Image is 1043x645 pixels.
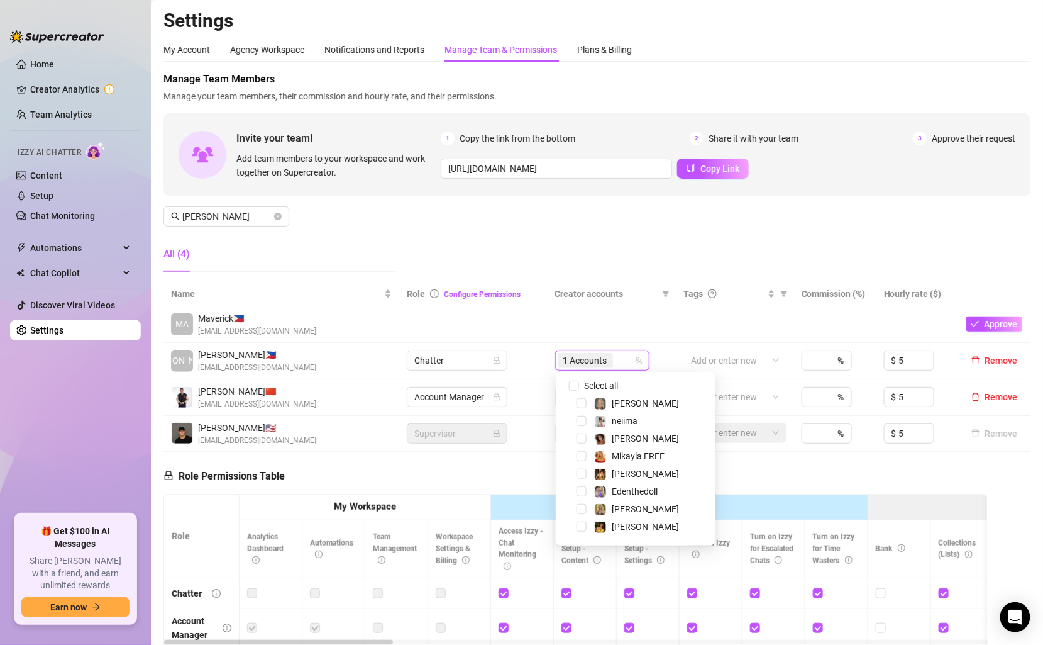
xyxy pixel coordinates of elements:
span: Earn now [50,602,87,612]
input: Search members [182,210,272,223]
div: All (4) [163,247,190,262]
span: 3 [913,132,927,145]
span: Turn on Izzy for Time Wasters [813,532,855,565]
span: Select tree node [577,469,587,479]
span: lock [493,357,500,364]
th: Hourly rate ($) [876,282,959,306]
span: 1 Accounts [563,354,607,367]
span: Maverick 🇵🇭 [198,311,316,325]
span: info-circle [593,556,601,564]
h2: Settings [163,9,1030,33]
img: Derick Kho [172,387,192,408]
span: Mikayla FREE [612,451,665,461]
span: info-circle [315,551,323,558]
button: close-circle [274,213,282,220]
span: Chat Copilot [30,263,119,283]
div: My Account [163,43,210,57]
th: Commission (%) [794,282,876,306]
span: Manage Team Members [163,72,1030,87]
span: Bank [876,544,905,553]
span: Select tree node [577,416,587,426]
span: lock [163,471,174,481]
span: info-circle [657,556,665,564]
span: 1 Accounts [558,353,613,368]
span: [PERSON_NAME] [612,434,679,444]
span: Role [407,289,425,299]
span: arrow-right [92,603,101,612]
span: Copy Link [700,164,739,174]
span: [EMAIL_ADDRESS][DOMAIN_NAME] [198,362,316,374]
img: Mikayla FREE [595,451,606,463]
span: Access Izzy - Chat Monitoring [499,527,543,571]
span: [EMAIL_ADDRESS][DOMAIN_NAME] [198,435,316,447]
div: Account Manager [172,614,212,642]
button: Copy Link [677,159,749,179]
h5: Role Permissions Table [163,469,285,484]
span: Access Izzy Setup - Settings [624,532,665,565]
strong: My Workspace [334,501,396,512]
span: Invite your team! [236,130,441,146]
button: Earn nowarrow-right [21,597,130,617]
span: Creator accounts [555,287,658,301]
button: Remove [966,353,1023,368]
span: copy [687,164,695,172]
span: Collections (Lists) [939,539,976,559]
a: Configure Permissions [444,290,521,299]
span: Supervisor [414,424,500,443]
span: [PERSON_NAME] 🇨🇳 [198,384,316,398]
div: Open Intercom Messenger [1000,602,1030,632]
span: Share it with your team [709,132,798,145]
span: lock [493,430,500,437]
span: Remove [985,392,1018,402]
span: question-circle [708,289,717,298]
a: Creator Analytics exclamation-circle [30,79,131,99]
button: Approve [966,317,1022,332]
span: filter [662,290,670,298]
span: lock [493,393,500,401]
span: Select tree node [577,451,587,461]
span: Manage your team members, their commission and hourly rate, and their permissions. [163,89,1030,103]
span: Select tree node [577,434,587,444]
span: 🎁 Get $100 in AI Messages [21,525,130,550]
img: Molly [595,522,606,533]
span: 2 [690,132,704,145]
span: Share [PERSON_NAME] with a friend, and earn unlimited rewards [21,555,130,592]
img: Sumner [595,469,606,480]
span: info-circle [378,556,385,564]
span: team [635,357,643,364]
span: info-circle [898,544,905,552]
span: Automations [30,238,119,258]
div: Notifications and Reports [324,43,424,57]
span: Select tree node [577,504,587,514]
img: Edenthedoll [595,486,606,498]
span: [PERSON_NAME] [148,354,216,367]
span: info-circle [462,556,470,564]
span: thunderbolt [16,243,26,253]
span: [EMAIL_ADDRESS][DOMAIN_NAME] [198,325,316,337]
span: info-circle [965,551,973,558]
span: Select all [579,379,623,393]
th: Role [164,495,240,578]
span: Approve [985,319,1018,329]
div: Chatter [172,586,202,600]
span: [EMAIL_ADDRESS][DOMAIN_NAME] [198,398,316,410]
a: Home [30,59,54,69]
span: Select tree node [577,398,587,408]
span: Remove [985,356,1018,366]
a: Content [30,171,62,181]
span: Name [171,287,382,301]
button: Remove [966,390,1023,405]
img: Elsa [595,398,606,410]
span: delete [971,356,980,365]
img: logo-BBDzfeDw.svg [10,30,104,43]
span: delete [971,393,980,401]
span: filter [780,290,788,298]
span: Select tree node [577,486,587,496]
span: info-circle [845,556,853,564]
span: [PERSON_NAME] [612,522,679,532]
div: Agency Workspace [230,43,304,57]
img: Chat Copilot [16,269,25,278]
img: Derick Manlapeg [172,423,192,444]
img: Jess [595,504,606,515]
